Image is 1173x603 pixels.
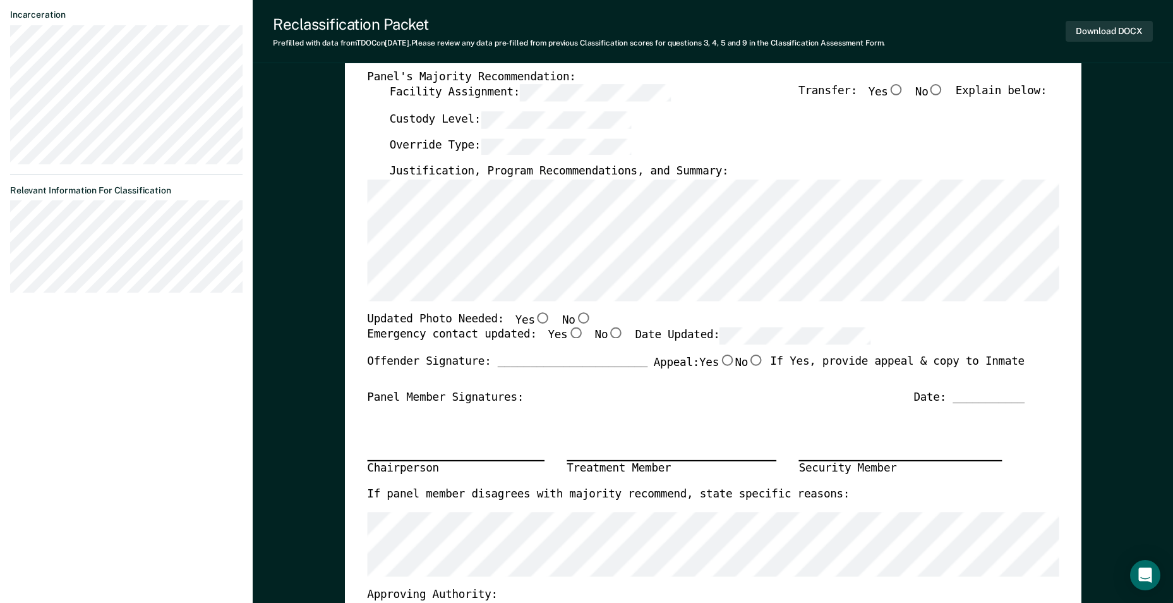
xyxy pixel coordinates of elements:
div: Date: ___________ [913,391,1025,405]
input: No [928,85,944,96]
input: Facility Assignment: [520,85,670,102]
div: Offender Signature: _______________________ If Yes, provide appeal & copy to Inmate [367,355,1025,390]
label: Yes [548,328,583,345]
label: Yes [699,355,735,370]
input: No [748,355,764,366]
div: Panel's Majority Recommendation: [367,70,1025,85]
dt: Incarceration [10,9,243,20]
input: Yes [887,85,904,96]
label: No [735,355,764,370]
label: Facility Assignment: [389,85,670,102]
label: Custody Level: [389,111,631,128]
input: Custody Level: [481,111,631,128]
div: Prefilled with data from TDOC on [DATE] . Please review any data pre-filled from previous Classif... [273,39,885,47]
input: No [575,312,591,324]
label: No [915,85,944,102]
div: Chairperson [367,461,544,477]
label: Appeal: [653,355,764,381]
button: Download DOCX [1066,21,1153,42]
label: No [594,328,623,345]
label: Override Type: [389,138,631,155]
div: Updated Photo Needed: [367,312,591,328]
input: No [608,328,624,339]
input: Yes [719,355,735,366]
div: Security Member [798,461,1002,477]
input: Yes [534,312,551,324]
div: Open Intercom Messenger [1130,560,1160,590]
label: If panel member disagrees with majority recommend, state specific reasons: [367,487,850,502]
label: Yes [868,85,903,102]
label: Justification, Program Recommendations, and Summary: [389,165,728,180]
div: Treatment Member [567,461,776,477]
label: Date Updated: [635,328,870,345]
div: Approving Authority: [367,588,1025,602]
div: Reclassification Packet [273,15,885,33]
input: Date Updated: [719,328,870,345]
div: Panel Member Signatures: [367,391,524,405]
input: Yes [567,328,584,339]
label: Yes [515,312,550,328]
label: No [562,312,591,328]
div: Emergency contact updated: [367,328,870,355]
dt: Relevant Information For Classification [10,185,243,196]
input: Override Type: [481,138,631,155]
div: Transfer: Explain below: [798,85,1047,111]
